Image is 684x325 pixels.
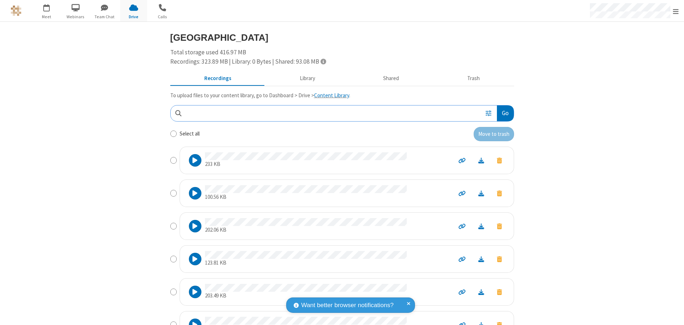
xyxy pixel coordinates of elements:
[33,14,60,20] span: Meet
[349,72,433,85] button: Shared during meetings
[170,72,266,85] button: Recorded meetings
[205,259,407,267] p: 123.81 KB
[497,105,513,122] button: Go
[490,287,508,297] button: Move to trash
[490,156,508,165] button: Move to trash
[205,226,407,234] p: 202.06 KB
[120,14,147,20] span: Drive
[170,92,514,100] p: To upload files to your content library, go to Dashboard > Drive > .
[490,254,508,264] button: Move to trash
[490,188,508,198] button: Move to trash
[314,92,349,99] a: Content Library
[205,193,407,201] p: 100.56 KB
[472,255,490,263] a: Download file
[170,48,514,66] div: Total storage used 416.97 MB
[472,222,490,230] a: Download file
[472,189,490,197] a: Download file
[62,14,89,20] span: Webinars
[205,160,407,168] p: 233 KB
[149,14,176,20] span: Calls
[321,58,326,64] span: Totals displayed include files that have been moved to the trash.
[170,57,514,67] div: Recordings: 323.89 MB | Library: 0 Bytes | Shared: 93.08 MB
[490,221,508,231] button: Move to trash
[474,127,514,141] button: Move to trash
[11,5,21,16] img: QA Selenium DO NOT DELETE OR CHANGE
[170,33,514,43] h3: [GEOGRAPHIC_DATA]
[472,288,490,296] a: Download file
[205,292,407,300] p: 203.49 KB
[265,72,349,85] button: Content library
[180,130,200,138] label: Select all
[472,156,490,164] a: Download file
[433,72,514,85] button: Trash
[301,301,394,310] span: Want better browser notifications?
[91,14,118,20] span: Team Chat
